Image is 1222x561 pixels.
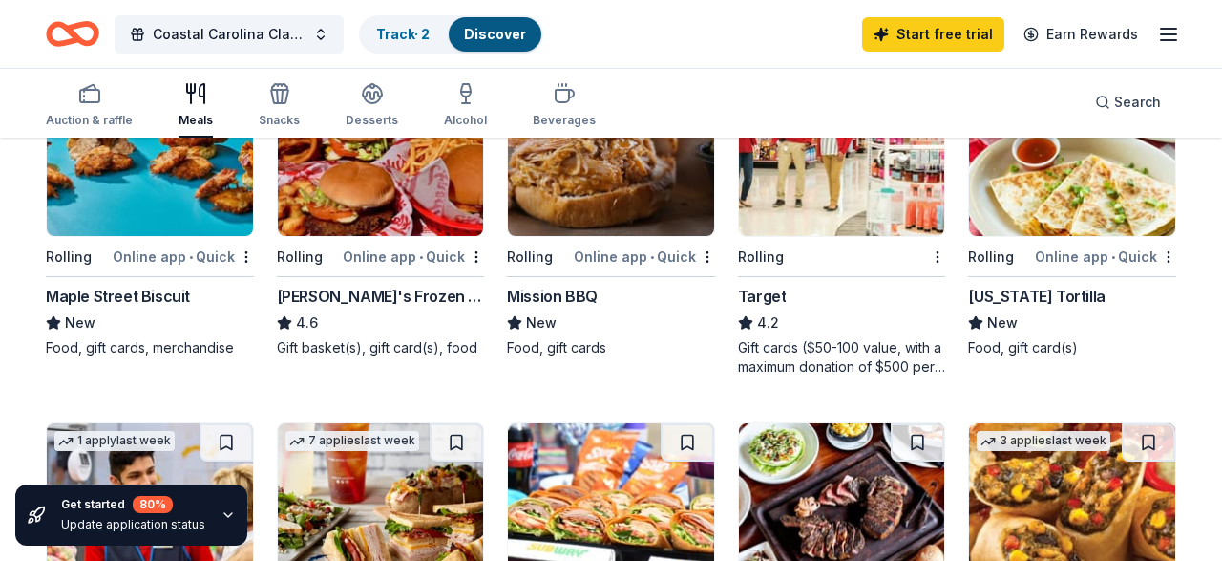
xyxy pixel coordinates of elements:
[179,113,213,128] div: Meals
[277,338,485,357] div: Gift basket(s), gift card(s), food
[61,496,205,513] div: Get started
[1012,17,1149,52] a: Earn Rewards
[968,338,1176,357] div: Food, gift card(s)
[46,11,99,56] a: Home
[444,75,487,138] button: Alcohol
[65,312,95,334] span: New
[1114,91,1161,114] span: Search
[526,312,557,334] span: New
[61,517,205,532] div: Update application status
[444,113,487,128] div: Alcohol
[507,338,715,357] div: Food, gift cards
[277,246,323,269] div: Rolling
[507,54,715,357] a: Image for Mission BBQ6 applieslast weekRollingOnline app•QuickMission BBQNewFood, gift cards
[47,54,253,236] img: Image for Maple Street Biscuit
[277,54,485,357] a: Image for Freddy's Frozen Custard & Steakburgers9 applieslast weekRollingOnline app•Quick[PERSON_...
[533,113,596,128] div: Beverages
[508,54,714,236] img: Image for Mission BBQ
[346,75,398,138] button: Desserts
[738,54,946,377] a: Image for Target1 applylast weekRollingTarget4.2Gift cards ($50-100 value, with a maximum donatio...
[343,245,484,269] div: Online app Quick
[507,246,553,269] div: Rolling
[259,113,300,128] div: Snacks
[1080,83,1176,121] button: Search
[359,15,543,54] button: Track· 2Discover
[46,75,133,138] button: Auction & raffle
[259,75,300,138] button: Snacks
[296,312,318,334] span: 4.6
[346,113,398,128] div: Desserts
[46,285,190,308] div: Maple Street Biscuit
[133,496,173,513] div: 80 %
[189,249,193,265] span: •
[46,246,92,269] div: Rolling
[738,285,787,308] div: Target
[574,245,715,269] div: Online app Quick
[464,26,526,42] a: Discover
[278,54,484,236] img: Image for Freddy's Frozen Custard & Steakburgers
[46,113,133,128] div: Auction & raffle
[285,431,419,451] div: 7 applies last week
[987,312,1018,334] span: New
[46,338,254,357] div: Food, gift cards, merchandise
[153,23,305,46] span: Coastal Carolina Classic
[977,431,1110,451] div: 3 applies last week
[969,54,1175,236] img: Image for California Tortilla
[738,246,784,269] div: Rolling
[739,54,945,236] img: Image for Target
[113,245,254,269] div: Online app Quick
[277,285,485,308] div: [PERSON_NAME]'s Frozen Custard & Steakburgers
[968,285,1105,308] div: [US_STATE] Tortilla
[650,249,654,265] span: •
[54,431,175,451] div: 1 apply last week
[533,75,596,138] button: Beverages
[1111,249,1115,265] span: •
[419,249,423,265] span: •
[738,338,946,377] div: Gift cards ($50-100 value, with a maximum donation of $500 per year)
[46,54,254,357] a: Image for Maple Street Biscuit4 applieslast weekRollingOnline app•QuickMaple Street BiscuitNewFoo...
[1035,245,1176,269] div: Online app Quick
[968,54,1176,357] a: Image for California Tortilla2 applieslast weekRollingOnline app•Quick[US_STATE] TortillaNewFood,...
[507,285,598,308] div: Mission BBQ
[968,246,1014,269] div: Rolling
[115,15,344,54] button: Coastal Carolina Classic
[179,75,213,138] button: Meals
[757,312,779,334] span: 4.2
[376,26,430,42] a: Track· 2
[862,17,1004,52] a: Start free trial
